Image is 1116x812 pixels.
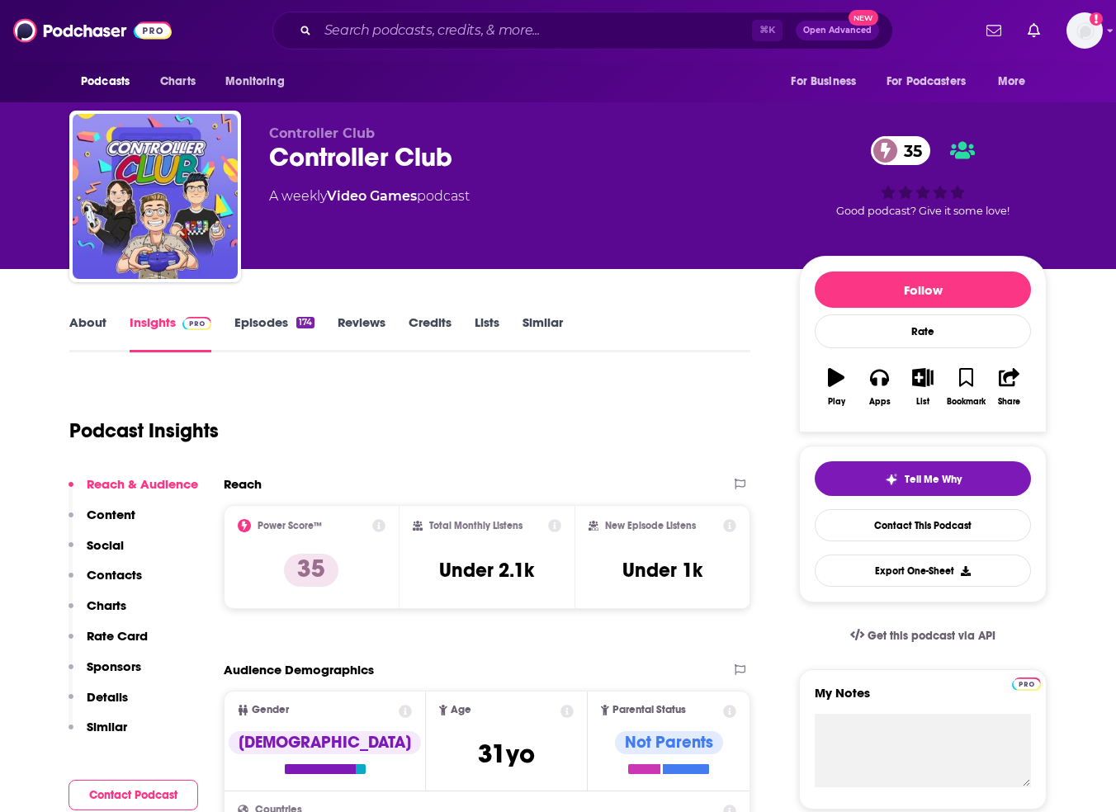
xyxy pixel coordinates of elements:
div: Bookmark [947,397,986,407]
h2: Total Monthly Listens [429,520,523,531]
p: Content [87,507,135,522]
button: Content [69,507,135,537]
div: Rate [815,314,1031,348]
span: Parental Status [612,705,686,715]
button: Open AdvancedNew [796,21,879,40]
button: Apps [858,357,901,417]
a: Episodes174 [234,314,314,352]
input: Search podcasts, credits, & more... [318,17,752,44]
p: Social [87,537,124,553]
button: open menu [69,66,151,97]
span: Monitoring [225,70,284,93]
span: Tell Me Why [905,473,962,486]
button: open menu [876,66,990,97]
button: Social [69,537,124,568]
a: Get this podcast via API [837,616,1009,656]
span: Gender [252,705,289,715]
a: Pro website [1012,675,1041,691]
h2: Audience Demographics [224,662,374,677]
span: For Podcasters [887,70,966,93]
a: Show notifications dropdown [1021,17,1047,45]
button: tell me why sparkleTell Me Why [815,461,1031,496]
a: Show notifications dropdown [980,17,1008,45]
span: Open Advanced [803,26,872,35]
button: List [901,357,944,417]
label: My Notes [815,685,1031,714]
h1: Podcast Insights [69,418,219,443]
p: Similar [87,719,127,734]
p: Sponsors [87,659,141,674]
span: Charts [160,70,196,93]
div: 35Good podcast? Give it some love! [799,125,1047,228]
a: Credits [409,314,452,352]
button: Follow [815,271,1031,308]
a: Similar [523,314,563,352]
div: 174 [296,317,314,328]
div: Apps [869,397,891,407]
p: Charts [87,597,126,613]
div: A weekly podcast [269,186,470,206]
span: Good podcast? Give it some love! [836,205,1010,217]
button: Contacts [69,567,142,597]
a: 35 [871,136,930,165]
h2: Reach [224,476,262,492]
button: Contact Podcast [69,780,198,810]
a: Video Games [327,188,417,204]
img: tell me why sparkle [885,473,898,486]
p: Details [87,689,128,705]
div: Share [998,397,1020,407]
div: List [916,397,929,407]
span: Logged in as sarahhallprinc [1066,12,1103,49]
div: Search podcasts, credits, & more... [272,12,893,50]
span: Controller Club [269,125,375,141]
span: 35 [887,136,930,165]
button: open menu [779,66,877,97]
p: Reach & Audience [87,476,198,492]
span: More [998,70,1026,93]
span: Podcasts [81,70,130,93]
h2: New Episode Listens [605,520,696,531]
button: Rate Card [69,628,148,659]
svg: Add a profile image [1090,12,1103,26]
span: New [849,10,878,26]
h3: Under 2.1k [439,558,534,583]
a: InsightsPodchaser Pro [130,314,211,352]
button: Details [69,689,128,720]
span: For Business [791,70,856,93]
button: open menu [214,66,305,97]
button: Sponsors [69,659,141,689]
h3: Under 1k [622,558,702,583]
div: Play [828,397,845,407]
a: Lists [475,314,499,352]
img: Podchaser Pro [182,317,211,330]
span: Age [451,705,471,715]
h2: Power Score™ [258,520,322,531]
p: Rate Card [87,628,148,644]
img: User Profile [1066,12,1103,49]
button: Show profile menu [1066,12,1103,49]
a: Reviews [338,314,385,352]
img: Controller Club [73,114,238,279]
button: Play [815,357,858,417]
button: open menu [986,66,1047,97]
button: Bookmark [944,357,987,417]
a: Contact This Podcast [815,509,1031,541]
p: Contacts [87,567,142,583]
button: Export One-Sheet [815,555,1031,587]
button: Similar [69,719,127,749]
div: Not Parents [615,731,723,754]
img: Podchaser Pro [1012,677,1041,691]
button: Charts [69,597,126,628]
button: Reach & Audience [69,476,198,507]
span: 31 yo [478,738,535,770]
span: ⌘ K [752,20,783,41]
a: About [69,314,106,352]
img: Podchaser - Follow, Share and Rate Podcasts [13,15,172,46]
span: Get this podcast via API [868,629,995,643]
div: [DEMOGRAPHIC_DATA] [229,731,421,754]
a: Charts [149,66,206,97]
button: Share [988,357,1031,417]
p: 35 [284,554,338,587]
